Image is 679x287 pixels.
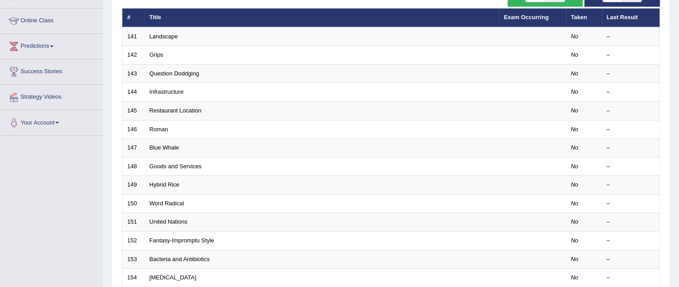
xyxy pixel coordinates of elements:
div: – [607,274,655,282]
a: Fantasy-Impromptu Style [150,237,214,244]
a: Success Stories [0,59,102,82]
div: – [607,88,655,96]
td: 142 [122,46,145,65]
em: No [571,126,579,133]
td: 151 [122,213,145,232]
a: Predictions [0,34,102,56]
div: – [607,107,655,115]
em: No [571,88,579,95]
div: – [607,125,655,134]
em: No [571,218,579,225]
div: – [607,33,655,41]
td: 147 [122,139,145,158]
td: 145 [122,102,145,121]
td: 141 [122,27,145,46]
a: Question Doddging [150,70,199,77]
em: No [571,107,579,114]
th: Title [145,8,499,27]
em: No [571,200,579,207]
a: Strategy Videos [0,85,102,107]
div: – [607,237,655,245]
a: Word Radical [150,200,184,207]
td: 149 [122,176,145,195]
em: No [571,163,579,170]
a: Landscape [150,33,178,40]
em: No [571,237,579,244]
a: Goods and Services [150,163,202,170]
em: No [571,70,579,77]
em: No [571,51,579,58]
div: – [607,200,655,208]
a: Bacteria and Antibiotics [150,256,210,262]
em: No [571,181,579,188]
div: – [607,144,655,152]
td: 146 [122,120,145,139]
a: Blue Whale [150,144,179,151]
em: No [571,274,579,281]
a: Grips [150,51,163,58]
td: 143 [122,64,145,83]
div: – [607,255,655,264]
td: 144 [122,83,145,102]
th: Last Result [602,8,660,27]
em: No [571,33,579,40]
div: – [607,51,655,59]
a: Restaurant Location [150,107,201,114]
td: 153 [122,250,145,269]
div: – [607,181,655,189]
a: Hybrid Rice [150,181,179,188]
em: No [571,256,579,262]
td: 150 [122,194,145,213]
a: Your Account [0,110,102,133]
td: 152 [122,231,145,250]
a: Exam Occurring [504,14,549,21]
a: [MEDICAL_DATA] [150,274,196,281]
a: Infrastructure [150,88,184,95]
div: – [607,70,655,78]
td: 148 [122,157,145,176]
em: No [571,144,579,151]
div: – [607,162,655,171]
a: United Nations [150,218,187,225]
a: Roman [150,126,168,133]
th: # [122,8,145,27]
div: – [607,218,655,226]
a: Online Class [0,8,102,31]
th: Taken [566,8,602,27]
